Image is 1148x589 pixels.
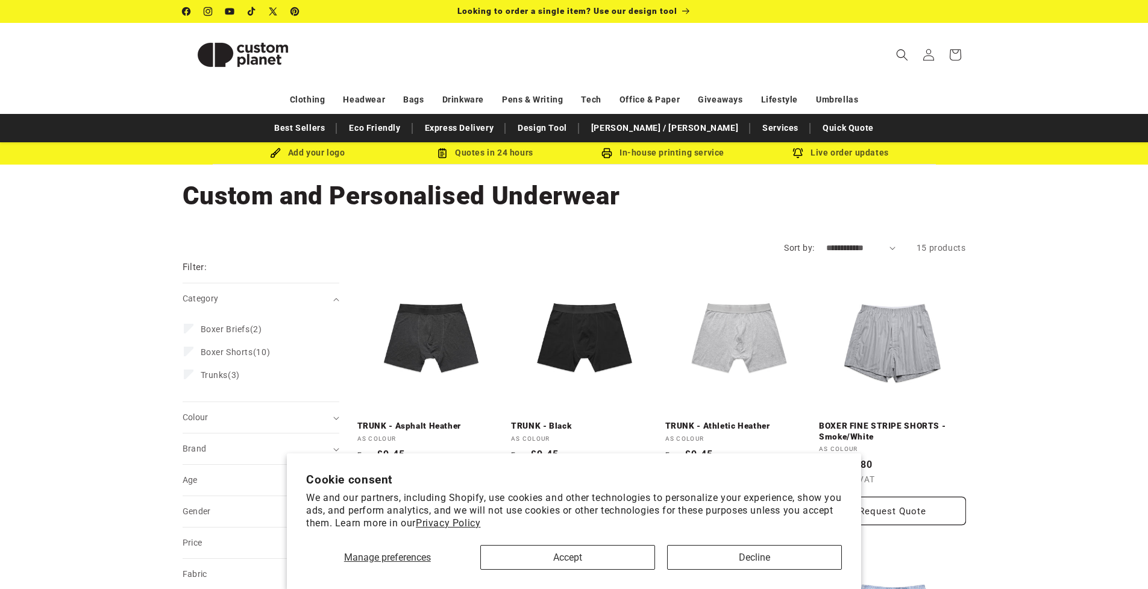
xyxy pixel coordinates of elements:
[183,283,339,314] summary: Category (0 selected)
[502,89,563,110] a: Pens & Writing
[183,444,207,453] span: Brand
[512,118,573,139] a: Design Tool
[183,433,339,464] summary: Brand (0 selected)
[201,370,228,380] span: Trunks
[183,506,211,516] span: Gender
[201,324,250,334] span: Boxer Briefs
[290,89,325,110] a: Clothing
[442,89,484,110] a: Drinkware
[357,421,504,432] a: TRUNK - Asphalt Heather
[457,6,677,16] span: Looking to order a single item? Use our design tool
[817,118,880,139] a: Quick Quote
[268,118,331,139] a: Best Sellers
[183,402,339,433] summary: Colour (0 selected)
[344,552,431,563] span: Manage preferences
[419,118,500,139] a: Express Delivery
[183,294,219,303] span: Category
[511,421,658,432] a: TRUNK - Black
[574,145,752,160] div: In-house printing service
[480,545,655,570] button: Accept
[201,347,271,357] span: (10)
[816,89,858,110] a: Umbrellas
[183,412,209,422] span: Colour
[201,324,262,335] span: (2)
[756,118,805,139] a: Services
[581,89,601,110] a: Tech
[201,347,253,357] span: Boxer Shorts
[183,180,966,212] h1: Custom and Personalised Underwear
[761,89,798,110] a: Lifestyle
[819,421,966,442] a: BOXER FINE STRIPE SHORTS - Smoke/White
[183,528,339,558] summary: Price
[183,538,202,547] span: Price
[306,545,468,570] button: Manage preferences
[270,148,281,159] img: Brush Icon
[343,118,406,139] a: Eco Friendly
[183,28,303,82] img: Custom Planet
[437,148,448,159] img: Order Updates Icon
[784,243,814,253] label: Sort by:
[306,492,842,529] p: We and our partners, including Shopify, use cookies and other technologies to personalize your ex...
[397,145,574,160] div: Quotes in 24 hours
[403,89,424,110] a: Bags
[183,465,339,496] summary: Age (0 selected)
[819,497,966,525] button: Request Quote
[665,421,812,432] a: TRUNK - Athletic Heather
[619,89,680,110] a: Office & Paper
[183,569,207,579] span: Fabric
[917,243,966,253] span: 15 products
[792,148,803,159] img: Order updates
[183,475,198,485] span: Age
[416,517,480,529] a: Privacy Policy
[889,42,915,68] summary: Search
[667,545,842,570] button: Decline
[219,145,397,160] div: Add your logo
[306,473,842,487] h2: Cookie consent
[183,496,339,527] summary: Gender (0 selected)
[698,89,742,110] a: Giveaways
[585,118,744,139] a: [PERSON_NAME] / [PERSON_NAME]
[201,370,240,380] span: (3)
[183,260,207,274] h2: Filter:
[178,23,307,86] a: Custom Planet
[752,145,930,160] div: Live order updates
[601,148,612,159] img: In-house printing
[343,89,385,110] a: Headwear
